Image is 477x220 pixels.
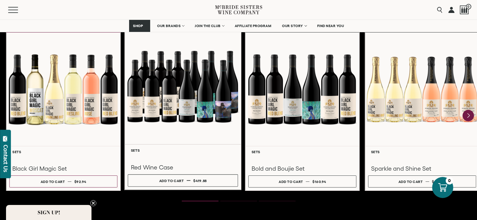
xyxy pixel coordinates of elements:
h6: Sets [12,150,114,154]
h6: Sets [131,148,235,152]
span: $92.94 [74,180,86,184]
div: 0 [446,177,453,184]
span: SIGN UP! [38,209,60,216]
button: Next [463,110,474,121]
a: OUR BRANDS [153,20,188,32]
button: Close teaser [90,200,96,206]
span: 0 [466,4,471,9]
a: AFFILIATE PROGRAM [231,20,275,32]
button: Add to cart $419.88 [128,175,238,187]
h3: Sparkle and Shine Set [371,165,473,172]
span: FIND NEAR YOU [317,24,344,28]
button: Add to cart $92.94 [9,175,117,187]
div: Contact Us [3,145,9,172]
div: Add to cart [159,176,184,185]
button: Mobile Menu Trigger [8,7,30,13]
a: Bold & Boujie Red Wine Set Sets Bold and Boujie Set Add to cart $160.94 [245,29,360,191]
a: FIND NEAR YOU [313,20,348,32]
h3: Bold and Boujie Set [252,165,354,172]
div: Add to cart [398,177,423,186]
span: AFFILIATE PROGRAM [235,24,271,28]
a: SHOP [129,20,150,32]
span: JOIN THE CLUB [195,24,221,28]
a: JOIN THE CLUB [191,20,228,32]
div: Add to cart [41,177,65,186]
a: Black Girl Magic Set Sets Black Girl Magic Set Add to cart $92.94 [6,29,121,191]
span: OUR BRANDS [157,24,181,28]
span: $419.88 [193,179,206,183]
h6: Sets [252,150,354,154]
h3: Red Wine Case [131,163,235,172]
h3: Black Girl Magic Set [12,165,114,172]
span: OUR STORY [282,24,303,28]
a: Red Wine Case Sets Red Wine Case Add to cart $419.88 [124,25,241,190]
h6: Sets [371,150,473,154]
span: SHOP [133,24,143,28]
button: Add to cart $160.94 [249,175,357,187]
div: SIGN UP!Close teaser [6,205,91,220]
a: OUR STORY [278,20,310,32]
span: $160.94 [312,180,326,184]
div: Add to cart [279,177,303,186]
